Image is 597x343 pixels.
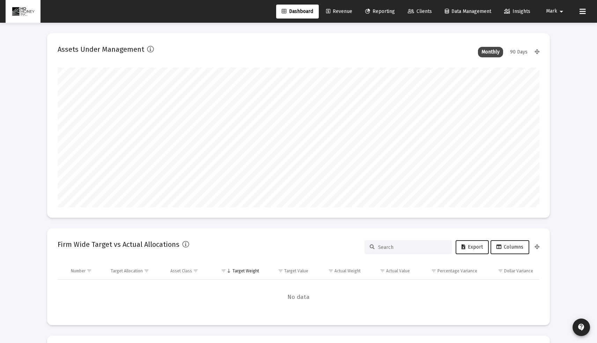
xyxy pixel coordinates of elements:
[498,268,503,273] span: Show filter options for column 'Dollar Variance'
[456,240,489,254] button: Export
[402,5,437,19] a: Clients
[504,268,533,274] div: Dollar Variance
[58,239,179,250] h2: Firm Wide Target vs Actual Allocations
[278,268,283,273] span: Show filter options for column 'Target Value'
[58,44,144,55] h2: Assets Under Management
[538,4,574,18] button: Mark
[557,5,566,19] mat-icon: arrow_drop_down
[577,323,585,331] mat-icon: contact_support
[313,263,366,279] td: Column Actual Weight
[328,268,333,273] span: Show filter options for column 'Actual Weight'
[193,268,198,273] span: Show filter options for column 'Asset Class'
[360,5,400,19] a: Reporting
[380,268,385,273] span: Show filter options for column 'Actual Value'
[284,268,308,274] div: Target Value
[111,268,143,274] div: Target Allocation
[462,244,483,250] span: Export
[408,8,432,14] span: Clients
[445,8,491,14] span: Data Management
[106,263,165,279] td: Column Target Allocation
[233,268,259,274] div: Target Weight
[282,8,313,14] span: Dashboard
[326,8,352,14] span: Revenue
[478,47,503,57] div: Monthly
[504,8,530,14] span: Insights
[415,263,482,279] td: Column Percentage Variance
[58,293,539,301] span: No data
[546,8,557,14] span: Mark
[170,268,192,274] div: Asset Class
[366,263,415,279] td: Column Actual Value
[439,5,497,19] a: Data Management
[87,268,92,273] span: Show filter options for column 'Number'
[165,263,212,279] td: Column Asset Class
[58,263,539,315] div: Data grid
[11,5,35,19] img: Dashboard
[320,5,358,19] a: Revenue
[71,268,86,274] div: Number
[212,263,264,279] td: Column Target Weight
[386,268,410,274] div: Actual Value
[264,263,313,279] td: Column Target Value
[491,240,529,254] button: Columns
[431,268,436,273] span: Show filter options for column 'Percentage Variance'
[437,268,477,274] div: Percentage Variance
[365,8,395,14] span: Reporting
[144,268,149,273] span: Show filter options for column 'Target Allocation'
[496,244,523,250] span: Columns
[66,263,106,279] td: Column Number
[482,263,539,279] td: Column Dollar Variance
[221,268,226,273] span: Show filter options for column 'Target Weight'
[499,5,536,19] a: Insights
[276,5,319,19] a: Dashboard
[507,47,531,57] div: 90 Days
[378,244,447,250] input: Search
[334,268,361,274] div: Actual Weight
